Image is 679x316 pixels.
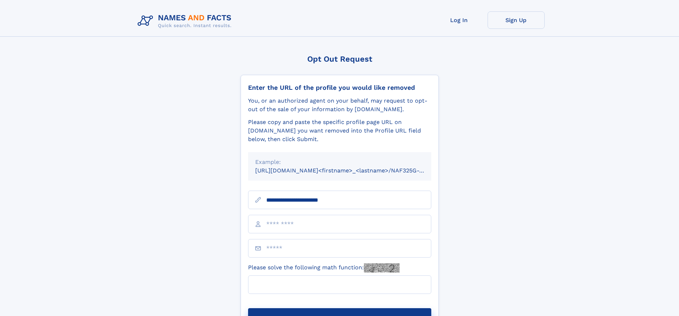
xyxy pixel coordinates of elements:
div: Enter the URL of the profile you would like removed [248,84,431,92]
div: Opt Out Request [241,55,439,63]
img: Logo Names and Facts [135,11,237,31]
label: Please solve the following math function: [248,263,400,273]
a: Log In [431,11,488,29]
div: Please copy and paste the specific profile page URL on [DOMAIN_NAME] you want removed into the Pr... [248,118,431,144]
small: [URL][DOMAIN_NAME]<firstname>_<lastname>/NAF325G-xxxxxxxx [255,167,445,174]
div: Example: [255,158,424,166]
a: Sign Up [488,11,545,29]
div: You, or an authorized agent on your behalf, may request to opt-out of the sale of your informatio... [248,97,431,114]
